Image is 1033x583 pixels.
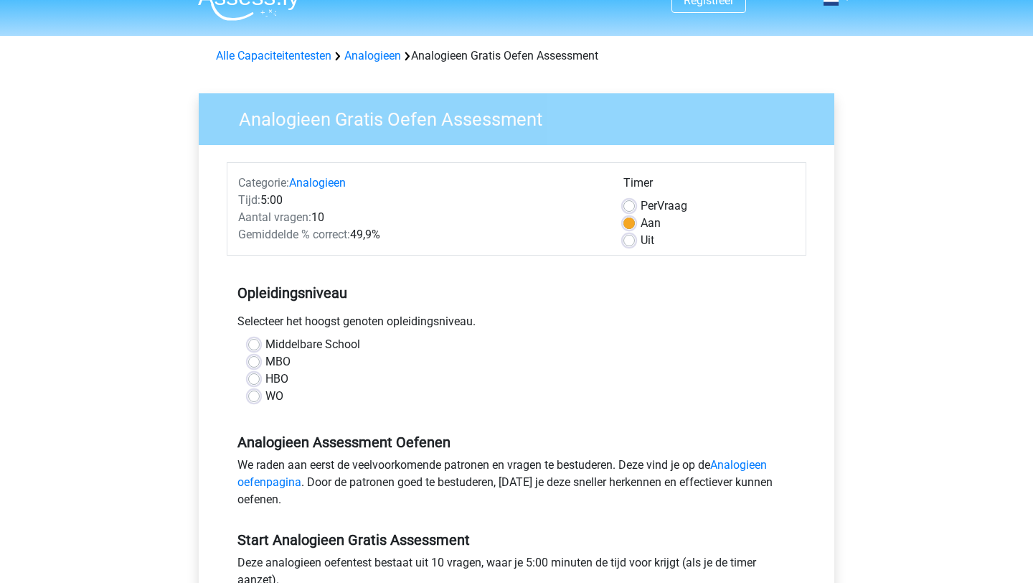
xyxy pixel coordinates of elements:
label: HBO [265,370,288,388]
span: Categorie: [238,176,289,190]
div: 49,9% [227,226,613,243]
div: 5:00 [227,192,613,209]
span: Aantal vragen: [238,210,311,224]
div: Selecteer het hoogst genoten opleidingsniveau. [227,313,806,336]
label: MBO [265,353,291,370]
span: Tijd: [238,193,260,207]
div: Timer [623,174,795,197]
label: Aan [641,215,661,232]
label: Uit [641,232,654,249]
div: 10 [227,209,613,226]
label: Middelbare School [265,336,360,353]
a: Analogieen [289,176,346,190]
label: WO [265,388,283,405]
h5: Opleidingsniveau [237,279,796,307]
div: We raden aan eerst de veelvoorkomende patronen en vragen te bestuderen. Deze vind je op de . Door... [227,457,806,514]
a: Alle Capaciteitentesten [216,49,331,62]
h5: Analogieen Assessment Oefenen [237,434,796,451]
h5: Start Analogieen Gratis Assessment [237,531,796,549]
div: Analogieen Gratis Oefen Assessment [210,47,823,65]
span: Gemiddelde % correct: [238,228,350,241]
span: Per [641,199,657,213]
a: Analogieen [344,49,401,62]
label: Vraag [641,197,687,215]
h3: Analogieen Gratis Oefen Assessment [222,103,824,131]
